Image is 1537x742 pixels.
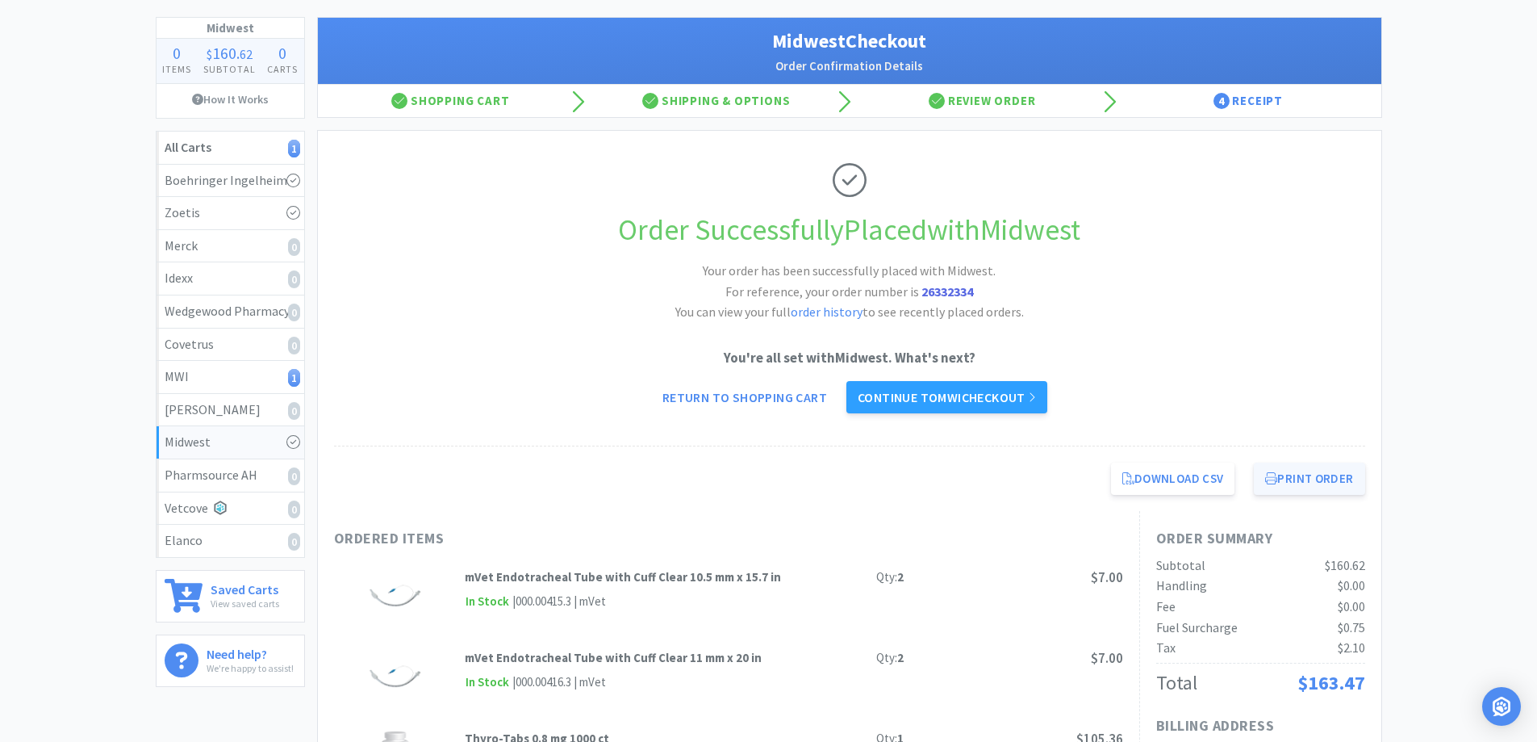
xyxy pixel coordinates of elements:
[651,381,838,413] a: Return to Shopping Cart
[288,337,300,354] i: 0
[465,673,510,693] span: In Stock
[334,207,1365,254] h1: Order Successfully Placed with Midwest
[465,569,781,585] strong: mVet Endotracheal Tube with Cuff Clear 10.5 mm x 15.7 in
[165,139,211,155] strong: All Carts
[1156,527,1365,551] h1: Order Summary
[207,643,294,660] h6: Need help?
[725,283,973,300] span: For reference, your order number is
[165,530,296,551] div: Elanco
[465,650,762,665] strong: mVet Endotracheal Tube with Cuff Clear 11 mm x 20 in
[157,132,304,165] a: All Carts1
[1338,619,1365,635] span: $0.75
[197,61,261,77] h4: Subtotal
[1156,555,1205,576] div: Subtotal
[157,18,304,39] h1: Midwest
[157,361,304,394] a: MWI1
[165,498,296,519] div: Vetcove
[1156,638,1176,659] div: Tax
[157,61,198,77] h4: Items
[165,367,296,388] div: MWI
[608,261,1092,323] h2: Your order has been successfully placed with Midwest. You can view your full to see recently plac...
[876,568,904,587] div: Qty:
[367,648,424,705] img: 03c75e4d3fb6431fb376f6390af36d32_781056.jpeg
[240,46,253,62] span: 62
[197,45,261,61] div: .
[1325,557,1365,573] span: $160.62
[157,525,304,557] a: Elanco0
[791,304,862,320] a: order history
[1254,463,1364,495] button: Print Order
[1115,85,1381,117] div: Receipt
[157,262,304,296] a: Idexx0
[157,426,304,459] a: Midwest
[897,569,904,585] strong: 2
[1338,639,1365,656] span: $2.10
[157,329,304,362] a: Covetrus0
[1297,670,1365,695] span: $163.47
[165,465,296,486] div: Pharmsource AH
[157,296,304,329] a: Wedgewood Pharmacy0
[334,26,1365,57] h1: Midwest Checkout
[288,238,300,256] i: 0
[165,236,296,257] div: Merck
[165,301,296,322] div: Wedgewood Pharmacy
[157,197,304,230] a: Zoetis
[1156,618,1238,639] div: Fuel Surcharge
[157,84,304,115] a: How It Works
[288,467,300,485] i: 0
[288,140,300,157] i: 1
[211,579,279,596] h6: Saved Carts
[318,85,584,117] div: Shopping Cart
[367,568,424,624] img: f2269724f6ee476f99dcbaa7e6eeae34_781059.jpeg
[876,648,904,668] div: Qty:
[1091,649,1123,667] span: $7.00
[510,592,606,611] div: | 000.00415.3 | mVet
[278,43,286,63] span: 0
[334,347,1365,369] p: You're all set with Midwest . What's next?
[288,270,300,288] i: 0
[212,43,236,63] span: 160
[1156,576,1207,597] div: Handling
[157,493,304,526] a: Vetcove0
[207,46,212,62] span: $
[1213,93,1230,109] span: 4
[165,400,296,421] div: [PERSON_NAME]
[157,230,304,263] a: Merck0
[157,394,304,427] a: [PERSON_NAME]0
[334,527,818,551] h1: Ordered Items
[1091,568,1123,586] span: $7.00
[921,283,973,300] strong: 26332334
[850,85,1116,117] div: Review Order
[165,268,296,289] div: Idexx
[1338,598,1365,614] span: $0.00
[1156,668,1197,698] div: Total
[897,650,904,665] strong: 2
[288,369,300,387] i: 1
[165,170,296,191] div: Boehringer Ingelheim
[211,596,279,611] p: View saved carts
[165,203,296,224] div: Zoetis
[1482,687,1521,726] div: Open Intercom Messenger
[288,533,300,551] i: 0
[334,57,1365,76] h2: Order Confirmation Details
[846,381,1047,413] a: Continue toMWIcheckout
[173,43,181,63] span: 0
[165,334,296,355] div: Covetrus
[583,85,850,117] div: Shipping & Options
[1156,597,1176,618] div: Fee
[510,673,606,692] div: | 000.00416.3 | mVet
[1111,463,1235,495] a: Download CSV
[156,570,305,623] a: Saved CartsView saved carts
[288,304,300,321] i: 0
[261,61,304,77] h4: Carts
[1156,715,1275,738] h1: Billing Address
[465,592,510,612] span: In Stock
[288,402,300,420] i: 0
[157,459,304,493] a: Pharmsource AH0
[157,165,304,198] a: Boehringer Ingelheim
[165,432,296,453] div: Midwest
[207,660,294,676] p: We're happy to assist!
[1338,577,1365,593] span: $0.00
[288,501,300,518] i: 0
